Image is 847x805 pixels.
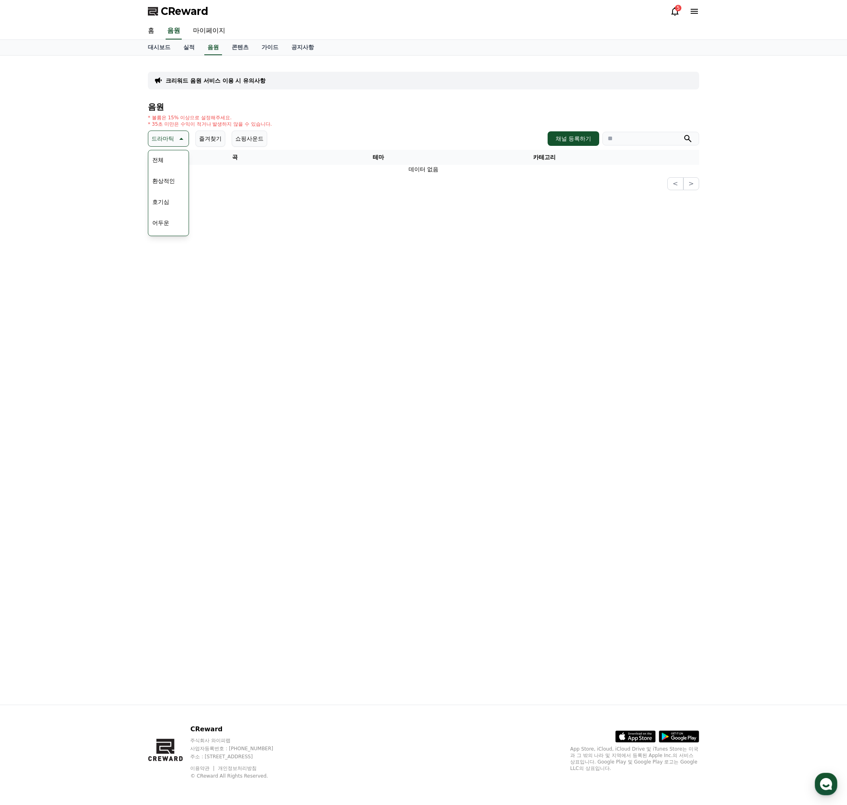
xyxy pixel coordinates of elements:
button: 호기심 [149,193,172,211]
a: 크리워드 음원 서비스 이용 시 유의사항 [166,77,266,85]
p: * 볼륨은 15% 이상으로 설정해주세요. [148,114,272,121]
h4: 음원 [148,102,699,111]
button: > [683,177,699,190]
div: 5 [675,5,681,11]
a: 음원 [166,23,182,39]
a: 이용약관 [190,766,216,771]
p: 사업자등록번호 : [PHONE_NUMBER] [190,745,289,752]
a: CReward [148,5,208,18]
a: 5 [670,6,680,16]
button: 어두운 [149,214,172,232]
span: CReward [161,5,208,18]
button: 환상적인 [149,172,178,190]
th: 곡 [148,150,322,165]
p: CReward [190,724,289,734]
a: 음원 [204,40,222,55]
p: 주식회사 와이피랩 [190,737,289,744]
a: 가이드 [255,40,285,55]
p: 주소 : [STREET_ADDRESS] [190,753,289,760]
button: 전체 [149,151,167,169]
a: 개인정보처리방침 [218,766,257,771]
th: 카테고리 [435,150,654,165]
p: App Store, iCloud, iCloud Drive 및 iTunes Store는 미국과 그 밖의 나라 및 지역에서 등록된 Apple Inc.의 서비스 상표입니다. Goo... [570,746,699,772]
a: 마이페이지 [187,23,232,39]
a: 공지사항 [285,40,320,55]
th: 테마 [322,150,435,165]
a: 실적 [177,40,201,55]
button: 쇼핑사운드 [232,131,267,147]
button: 드라마틱 [148,131,189,147]
button: < [667,177,683,190]
p: 드라마틱 [152,133,174,144]
td: 데이터 없음 [148,165,699,174]
p: * 35초 미만은 수익이 적거나 발생하지 않을 수 있습니다. [148,121,272,127]
button: 채널 등록하기 [548,131,599,146]
a: 콘텐츠 [225,40,255,55]
button: 즐겨찾기 [195,131,225,147]
a: 대시보드 [141,40,177,55]
a: 홈 [141,23,161,39]
p: © CReward All Rights Reserved. [190,773,289,779]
